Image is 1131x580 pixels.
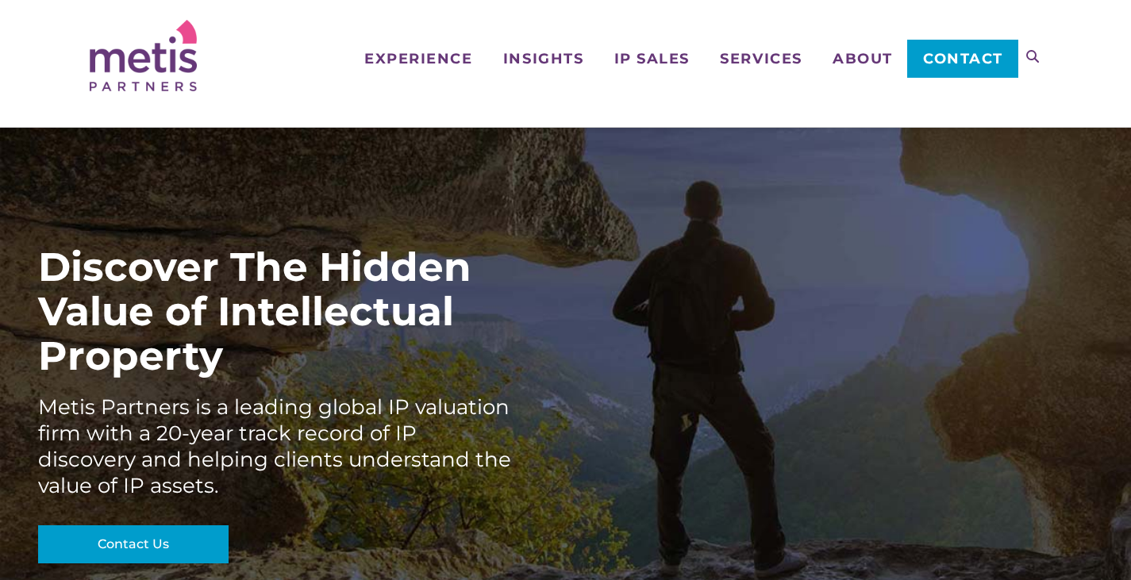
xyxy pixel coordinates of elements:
span: Contact [923,52,1003,66]
img: Metis Partners [90,20,197,91]
span: About [833,52,893,66]
span: IP Sales [614,52,690,66]
span: Insights [503,52,583,66]
div: Metis Partners is a leading global IP valuation firm with a 20-year track record of IP discovery ... [38,394,514,499]
a: Contact [907,40,1018,78]
a: Contact Us [38,525,229,563]
span: Experience [364,52,472,66]
span: Services [720,52,802,66]
div: Discover The Hidden Value of Intellectual Property [38,245,514,378]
